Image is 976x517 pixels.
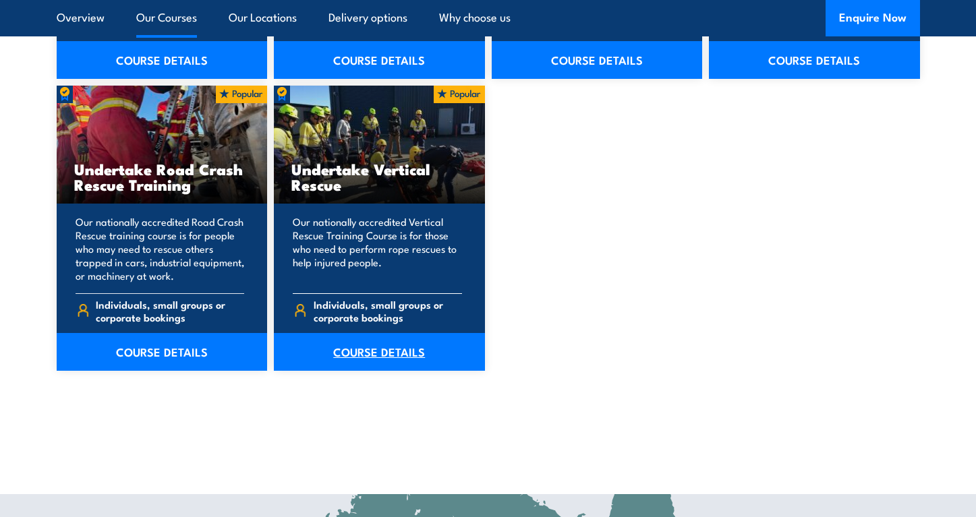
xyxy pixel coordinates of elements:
[74,161,250,192] h3: Undertake Road Crash Rescue Training
[274,333,485,371] a: COURSE DETAILS
[274,41,485,79] a: COURSE DETAILS
[57,41,268,79] a: COURSE DETAILS
[291,161,467,192] h3: Undertake Vertical Rescue
[293,215,462,282] p: Our nationally accredited Vertical Rescue Training Course is for those who need to perform rope r...
[492,41,703,79] a: COURSE DETAILS
[57,333,268,371] a: COURSE DETAILS
[76,215,245,282] p: Our nationally accredited Road Crash Rescue training course is for people who may need to rescue ...
[96,298,244,324] span: Individuals, small groups or corporate bookings
[709,41,920,79] a: COURSE DETAILS
[314,298,462,324] span: Individuals, small groups or corporate bookings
